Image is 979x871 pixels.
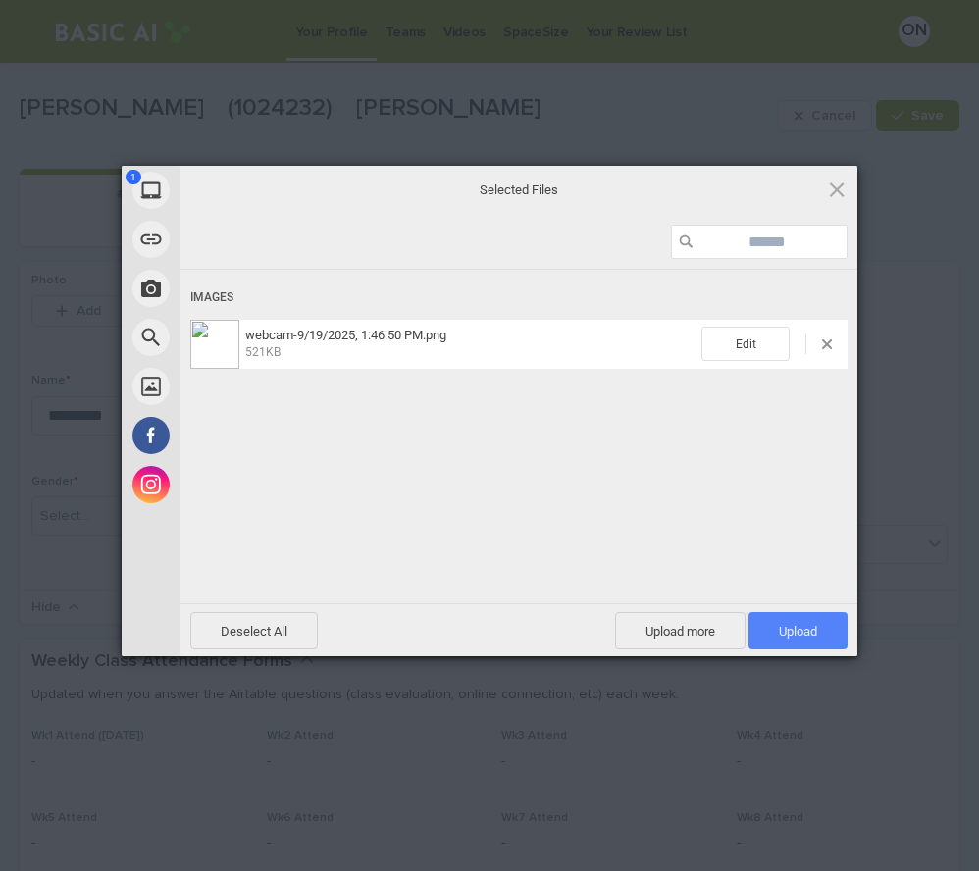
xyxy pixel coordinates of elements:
[122,411,357,460] div: Facebook
[748,612,848,649] span: Upload
[190,320,239,369] img: e326f047-6c74-4ec2-9487-e13d159dcad1
[779,624,817,639] span: Upload
[126,170,141,184] span: 1
[122,313,357,362] div: Web Search
[122,264,357,313] div: Take Photo
[826,179,848,200] span: Click here or hit ESC to close picker
[122,362,357,411] div: Unsplash
[245,345,281,359] span: 521KB
[245,328,446,342] span: webcam-9/19/2025, 1:46:50 PM.png
[190,612,318,649] span: Deselect All
[701,327,790,361] span: Edit
[190,280,848,316] div: Images
[122,460,357,509] div: Instagram
[323,181,715,199] span: Selected Files
[122,215,357,264] div: Link (URL)
[615,612,746,649] span: Upload more
[239,328,701,360] span: webcam-9/19/2025, 1:46:50 PM.png
[122,166,357,215] div: My Device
